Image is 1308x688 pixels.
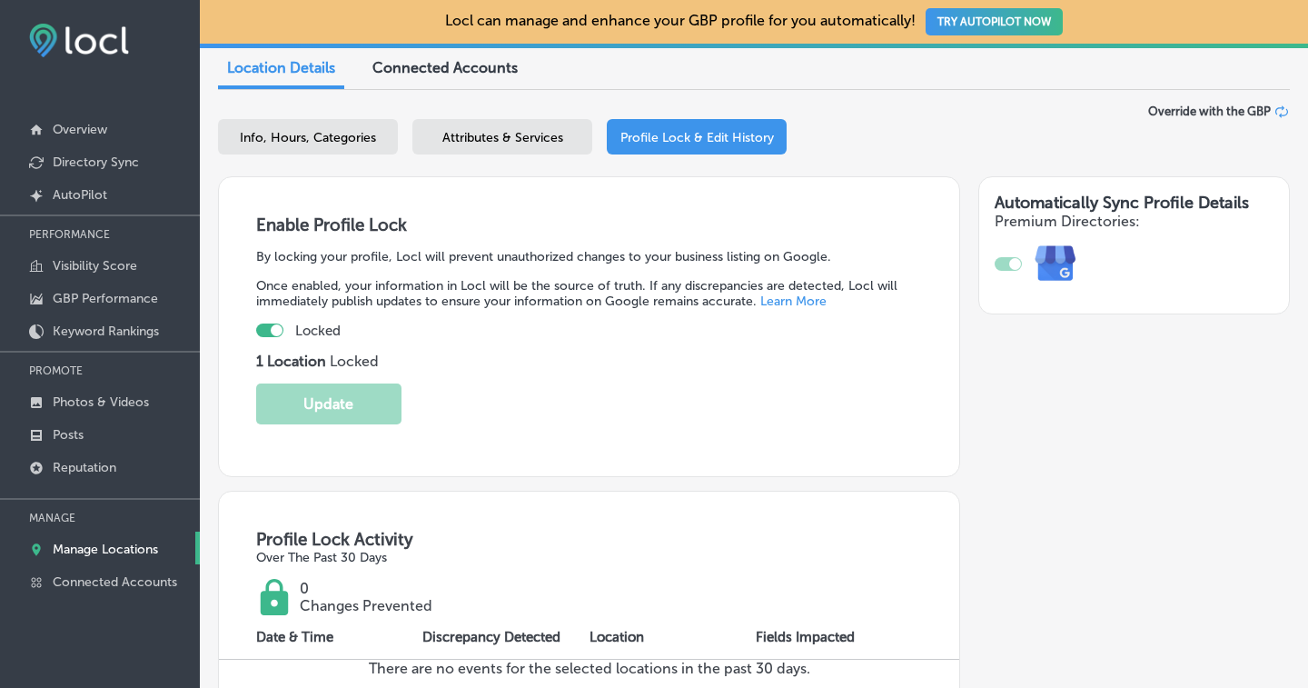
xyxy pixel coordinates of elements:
[227,59,335,76] span: Location Details
[53,427,84,443] p: Posts
[1148,105,1271,118] span: Override with the GBP
[295,323,341,339] p: Locked
[53,574,177,590] p: Connected Accounts
[422,629,560,645] p: Discrepancy Detected
[300,580,432,597] p: 0
[256,384,401,424] button: Update
[53,122,107,137] p: Overview
[620,130,774,145] span: Profile Lock & Edit History
[53,460,116,475] p: Reputation
[53,155,139,170] p: Directory Sync
[256,629,333,645] p: Date & Time
[256,214,922,235] h3: Enable Profile Lock
[372,59,518,76] span: Connected Accounts
[29,24,129,57] img: fda3e92497d09a02dc62c9cd864e3231.png
[760,294,827,309] a: Learn More
[240,130,376,145] span: Info, Hours, Categories
[256,550,432,565] p: Over The Past 30 Days
[590,629,644,645] p: Location
[300,597,432,614] p: Changes Prevented
[53,542,158,557] p: Manage Locations
[442,130,563,145] span: Attributes & Services
[53,291,158,306] p: GBP Performance
[256,529,923,550] h3: Profile Lock Activity
[256,249,922,264] p: By locking your profile, Locl will prevent unauthorized changes to your business listing on Google.
[53,187,107,203] p: AutoPilot
[1022,230,1090,298] img: e7ababfa220611ac49bdb491a11684a6.png
[995,213,1273,230] h4: Premium Directories:
[256,278,922,309] p: Once enabled, your information in Locl will be the source of truth. If any discrepancies are dete...
[53,394,149,410] p: Photos & Videos
[926,8,1063,35] button: TRY AUTOPILOT NOW
[995,193,1273,213] h3: Automatically Sync Profile Details
[756,629,855,645] p: Fields Impacted
[219,660,959,677] p: There are no events for the selected locations in the past 30 days.
[53,258,137,274] p: Visibility Score
[256,353,922,370] p: Locked
[256,353,330,370] strong: 1 Location
[53,324,159,339] p: Keyword Rankings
